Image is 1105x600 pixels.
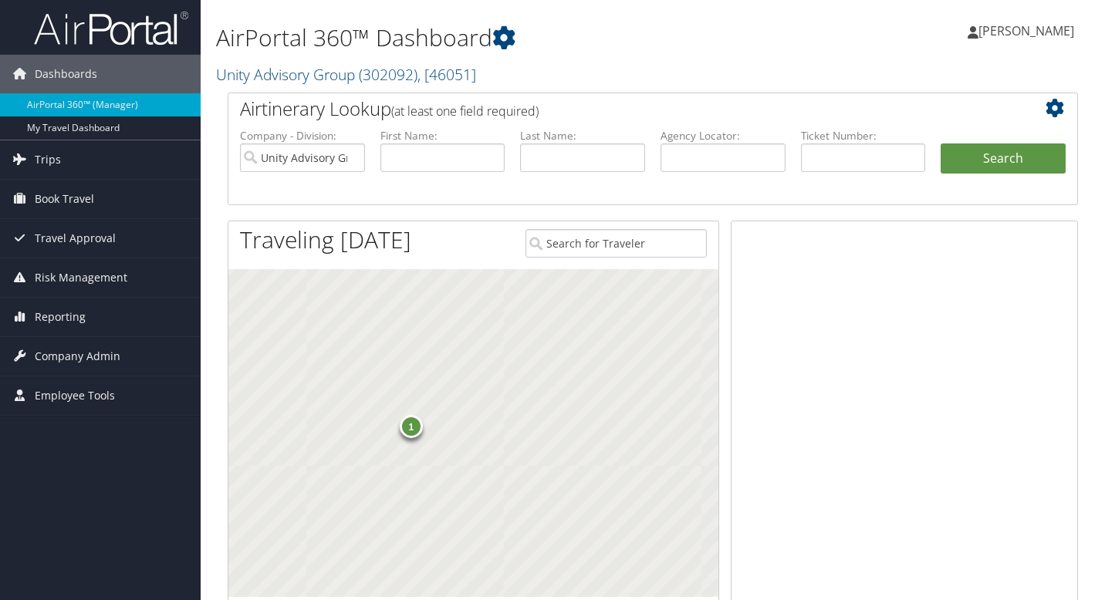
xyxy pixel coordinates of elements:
span: , [ 46051 ] [417,64,476,85]
input: Search for Traveler [525,229,706,258]
span: Employee Tools [35,376,115,415]
a: Unity Advisory Group [216,64,476,85]
span: Dashboards [35,55,97,93]
h1: AirPortal 360™ Dashboard [216,22,799,54]
h1: Traveling [DATE] [240,224,411,256]
div: 1 [400,415,423,438]
span: Travel Approval [35,219,116,258]
label: Ticket Number: [801,128,926,143]
span: [PERSON_NAME] [978,22,1074,39]
span: Book Travel [35,180,94,218]
label: Agency Locator: [661,128,786,143]
h2: Airtinerary Lookup [240,96,995,122]
label: Last Name: [520,128,645,143]
span: (at least one field required) [391,103,539,120]
span: Reporting [35,298,86,336]
span: Trips [35,140,61,179]
button: Search [941,143,1066,174]
img: airportal-logo.png [34,10,188,46]
span: Risk Management [35,258,127,297]
span: ( 302092 ) [359,64,417,85]
span: Company Admin [35,337,120,376]
label: First Name: [380,128,505,143]
a: [PERSON_NAME] [968,8,1090,54]
label: Company - Division: [240,128,365,143]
